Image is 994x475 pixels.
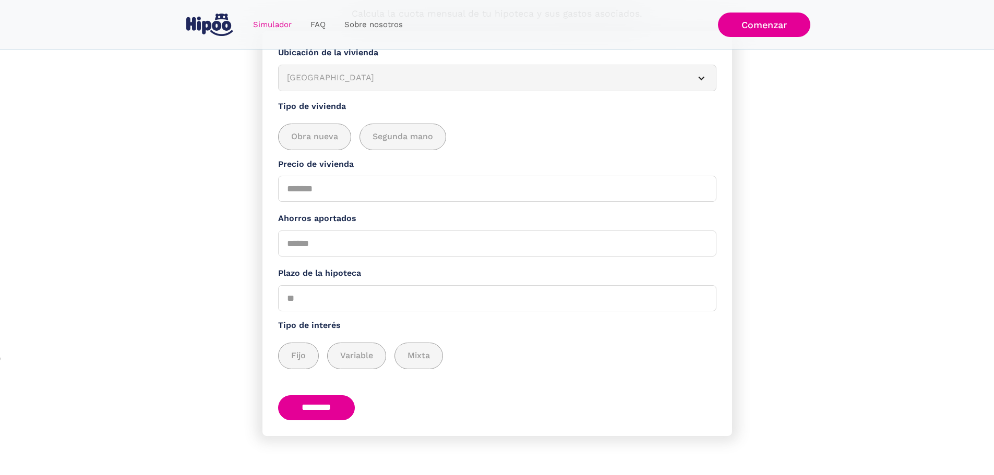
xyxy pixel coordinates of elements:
a: Sobre nosotros [335,15,412,35]
label: Precio de vivienda [278,158,716,171]
label: Tipo de vivienda [278,100,716,113]
span: Obra nueva [291,130,338,143]
label: Ubicación de la vivienda [278,46,716,59]
div: add_description_here [278,343,716,369]
label: Tipo de interés [278,319,716,332]
span: Segunda mano [373,130,433,143]
div: [GEOGRAPHIC_DATA] [287,71,682,84]
span: Mixta [408,349,430,362]
span: Fijo [291,349,306,362]
form: Simulador Form [262,31,732,436]
a: home [184,9,235,40]
a: Simulador [244,15,301,35]
article: [GEOGRAPHIC_DATA] [278,65,716,91]
label: Plazo de la hipoteca [278,267,716,280]
label: Ahorros aportados [278,212,716,225]
a: FAQ [301,15,335,35]
div: add_description_here [278,124,716,150]
a: Comenzar [718,13,810,37]
span: Variable [340,349,373,362]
